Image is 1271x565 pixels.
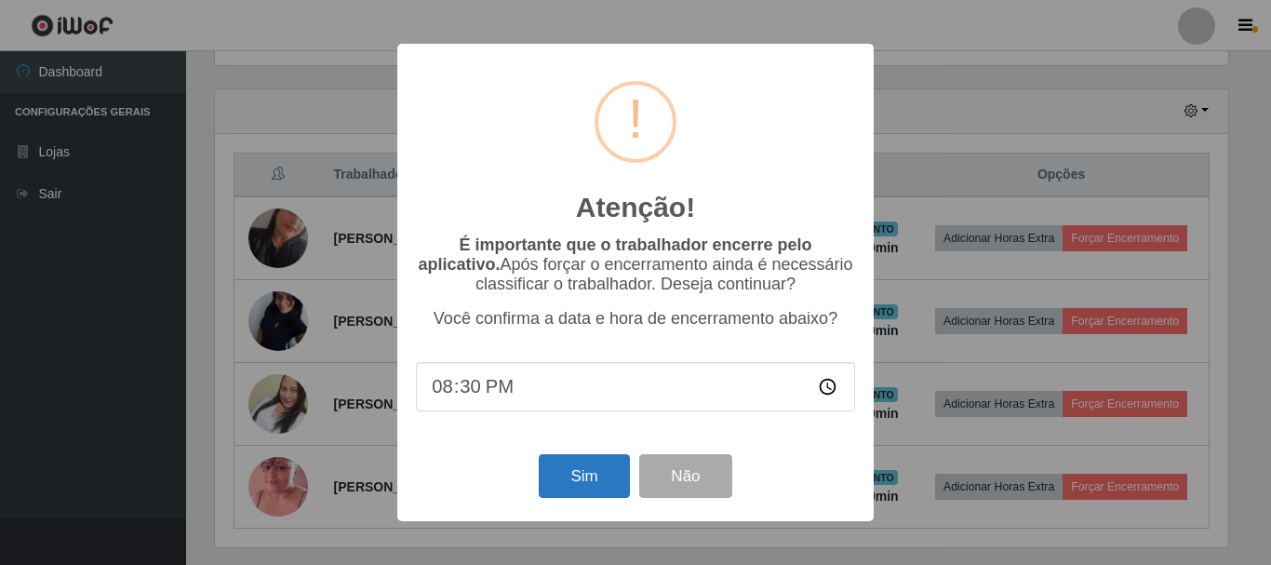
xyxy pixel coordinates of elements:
[576,191,695,224] h2: Atenção!
[639,454,731,498] button: Não
[416,235,855,294] p: Após forçar o encerramento ainda é necessário classificar o trabalhador. Deseja continuar?
[539,454,629,498] button: Sim
[416,309,855,329] p: Você confirma a data e hora de encerramento abaixo?
[418,235,811,274] b: É importante que o trabalhador encerre pelo aplicativo.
